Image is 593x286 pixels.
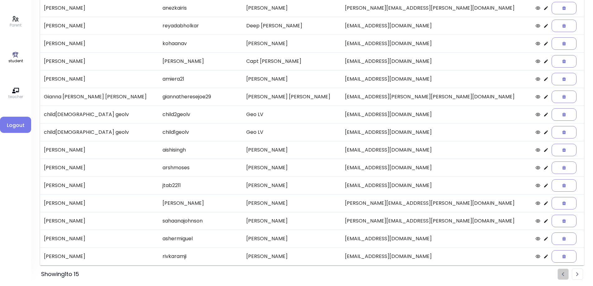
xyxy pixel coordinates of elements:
td: arshmoses [159,159,242,176]
td: child2geolv [159,105,242,123]
td: [PERSON_NAME] [242,159,341,176]
td: [PERSON_NAME] [40,17,159,35]
td: [EMAIL_ADDRESS][DOMAIN_NAME] [341,105,532,123]
td: amiera21 [159,70,242,88]
td: [PERSON_NAME] [159,194,242,212]
a: Parent [10,16,21,28]
a: student [8,51,23,64]
td: Deep [PERSON_NAME] [242,17,341,35]
td: child1geolv [159,123,242,141]
td: [PERSON_NAME] [242,247,341,265]
td: [PERSON_NAME] [159,52,242,70]
td: jtab2211 [159,176,242,194]
td: Geo LV [242,123,341,141]
td: [EMAIL_ADDRESS][DOMAIN_NAME] [341,159,532,176]
td: sahaanajohnson [159,212,242,230]
td: [EMAIL_ADDRESS][DOMAIN_NAME] [341,176,532,194]
td: Capt [PERSON_NAME] [242,52,341,70]
td: [PERSON_NAME] [242,194,341,212]
td: aishisingh [159,141,242,159]
td: [PERSON_NAME] [40,141,159,159]
td: [PERSON_NAME][EMAIL_ADDRESS][PERSON_NAME][DOMAIN_NAME] [341,212,532,230]
td: [EMAIL_ADDRESS][DOMAIN_NAME] [341,17,532,35]
td: [EMAIL_ADDRESS][DOMAIN_NAME] [341,230,532,247]
td: [PERSON_NAME] [40,159,159,176]
td: [PERSON_NAME] [40,230,159,247]
ul: Pagination [558,269,583,280]
td: ashermiguel [159,230,242,247]
td: [PERSON_NAME] [242,70,341,88]
td: [PERSON_NAME] [40,35,159,52]
td: [PERSON_NAME] [40,176,159,194]
td: [PERSON_NAME] [242,230,341,247]
td: child[DEMOGRAPHIC_DATA] geolv [40,123,159,141]
td: Gianna [PERSON_NAME] [PERSON_NAME] [40,88,159,105]
td: [EMAIL_ADDRESS][PERSON_NAME][PERSON_NAME][DOMAIN_NAME] [341,88,532,105]
span: Logout [5,122,26,129]
td: [PERSON_NAME] [40,212,159,230]
td: [PERSON_NAME] [242,212,341,230]
td: giannatheresejoe29 [159,88,242,105]
td: [EMAIL_ADDRESS][DOMAIN_NAME] [341,70,532,88]
td: child[DEMOGRAPHIC_DATA] geolv [40,105,159,123]
td: [PERSON_NAME] [40,194,159,212]
td: [PERSON_NAME] [40,52,159,70]
div: Showing 1 to 15 [41,270,79,279]
img: rightarrow.svg [576,272,579,276]
td: kohaanav [159,35,242,52]
td: [PERSON_NAME] [242,176,341,194]
a: teacher [8,87,23,100]
td: [EMAIL_ADDRESS][DOMAIN_NAME] [341,141,532,159]
td: [PERSON_NAME] [40,247,159,265]
p: teacher [8,94,23,100]
td: Geo LV [242,105,341,123]
td: [PERSON_NAME] [242,35,341,52]
td: [EMAIL_ADDRESS][DOMAIN_NAME] [341,123,532,141]
td: rivkaramji [159,247,242,265]
td: [EMAIL_ADDRESS][DOMAIN_NAME] [341,35,532,52]
td: reyadabholkar [159,17,242,35]
td: [PERSON_NAME] [40,70,159,88]
td: [EMAIL_ADDRESS][DOMAIN_NAME] [341,52,532,70]
td: [PERSON_NAME] [242,141,341,159]
td: [EMAIL_ADDRESS][DOMAIN_NAME] [341,247,532,265]
p: student [8,58,23,64]
td: [PERSON_NAME][EMAIL_ADDRESS][PERSON_NAME][DOMAIN_NAME] [341,194,532,212]
p: Parent [10,22,21,28]
td: [PERSON_NAME] [PERSON_NAME] [242,88,341,105]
